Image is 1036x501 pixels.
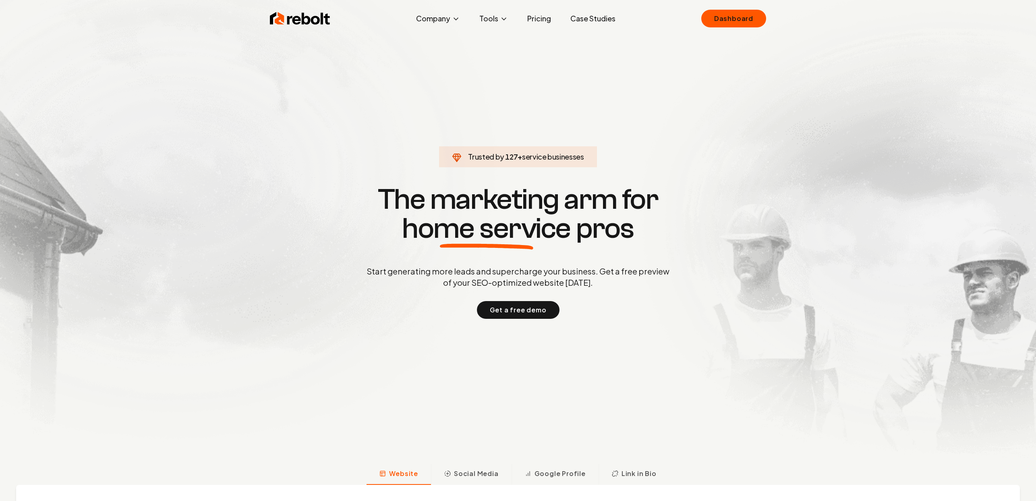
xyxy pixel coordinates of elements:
[389,469,418,478] span: Website
[512,464,599,485] button: Google Profile
[701,10,766,27] a: Dashboard
[622,469,657,478] span: Link in Bio
[599,464,669,485] button: Link in Bio
[535,469,586,478] span: Google Profile
[325,185,711,243] h1: The marketing arm for pros
[505,151,518,162] span: 127
[454,469,499,478] span: Social Media
[431,464,512,485] button: Social Media
[477,301,559,319] button: Get a free demo
[402,214,571,243] span: home service
[521,10,557,27] a: Pricing
[468,152,504,161] span: Trusted by
[522,152,584,161] span: service businesses
[365,266,671,288] p: Start generating more leads and supercharge your business. Get a free preview of your SEO-optimiz...
[270,10,330,27] img: Rebolt Logo
[564,10,622,27] a: Case Studies
[410,10,466,27] button: Company
[473,10,514,27] button: Tools
[518,152,522,161] span: +
[367,464,431,485] button: Website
